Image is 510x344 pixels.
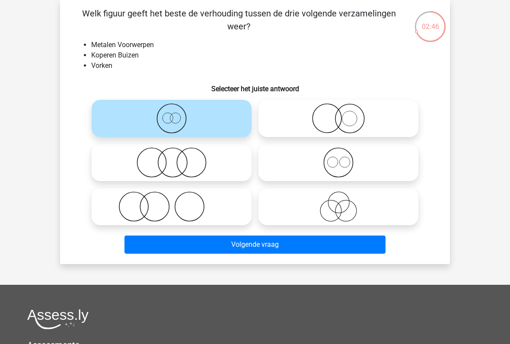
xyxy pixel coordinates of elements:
button: Volgende vraag [124,236,386,254]
li: Koperen Buizen [91,50,436,61]
h6: Selecteer het juiste antwoord [74,78,436,93]
p: Welk figuur geeft het beste de verhouding tussen de drie volgende verzamelingen weer? [74,7,404,33]
li: Vorken [91,61,436,71]
img: Assessly logo [27,309,89,329]
div: 02:46 [414,10,446,32]
li: Metalen Voorwerpen [91,40,436,50]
